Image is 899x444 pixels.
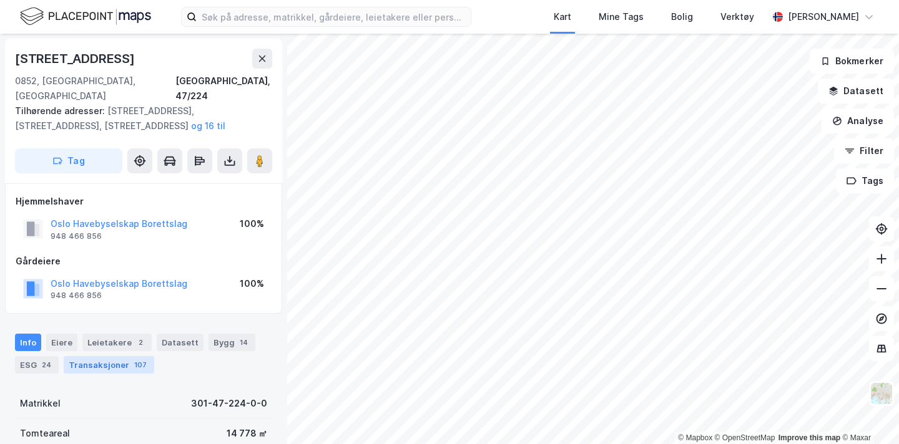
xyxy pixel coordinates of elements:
button: Analyse [822,109,894,133]
div: Info [15,334,41,351]
div: 2 [134,336,147,349]
img: Z [870,382,893,405]
div: [STREET_ADDRESS], [STREET_ADDRESS], [STREET_ADDRESS] [15,104,262,133]
div: Kontrollprogram for chat [837,384,899,444]
a: Improve this map [779,433,840,442]
div: Hjemmelshaver [16,194,272,209]
div: Bygg [209,334,255,351]
a: Mapbox [678,433,712,442]
div: [GEOGRAPHIC_DATA], 47/224 [175,74,272,104]
div: ESG [15,356,59,374]
div: Matrikkel [20,396,61,411]
div: Transaksjoner [64,356,154,374]
button: Tags [836,168,894,193]
div: Mine Tags [599,9,644,24]
div: 948 466 856 [51,231,102,241]
div: 107 [132,359,149,371]
div: 0852, [GEOGRAPHIC_DATA], [GEOGRAPHIC_DATA] [15,74,175,104]
input: Søk på adresse, matrikkel, gårdeiere, leietakere eller personer [197,7,471,26]
a: OpenStreetMap [715,433,775,442]
div: 14 778 ㎡ [227,426,267,441]
div: Tomteareal [20,426,70,441]
button: Datasett [818,79,894,104]
div: 100% [240,276,264,291]
div: Kart [554,9,571,24]
div: Datasett [157,334,204,351]
button: Bokmerker [810,49,894,74]
div: Bolig [671,9,693,24]
iframe: Chat Widget [837,384,899,444]
button: Tag [15,148,122,173]
span: Tilhørende adresser: [15,105,107,116]
div: 301-47-224-0-0 [191,396,267,411]
div: Gårdeiere [16,254,272,269]
div: Leietakere [82,334,152,351]
div: 948 466 856 [51,291,102,301]
div: 24 [39,359,54,371]
div: Eiere [46,334,77,351]
button: Filter [834,138,894,163]
div: [STREET_ADDRESS] [15,49,137,69]
div: 14 [237,336,250,349]
img: logo.f888ab2527a4732fd821a326f86c7f29.svg [20,6,151,27]
div: Verktøy [720,9,754,24]
div: [PERSON_NAME] [788,9,859,24]
div: 100% [240,216,264,231]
